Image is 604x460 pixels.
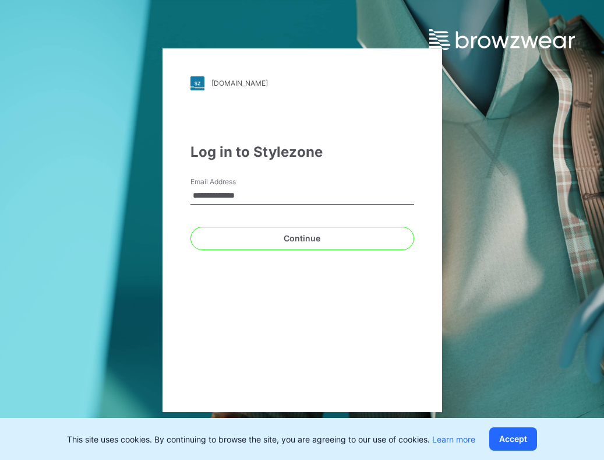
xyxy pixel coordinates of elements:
div: Log in to Stylezone [190,142,414,163]
img: stylezone-logo.562084cfcfab977791bfbf7441f1a819.svg [190,76,204,90]
button: Continue [190,227,414,250]
label: Email Address [190,177,272,187]
img: browzwear-logo.e42bd6dac1945053ebaf764b6aa21510.svg [429,29,575,50]
p: This site uses cookies. By continuing to browse the site, you are agreeing to our use of cookies. [67,433,475,445]
div: [DOMAIN_NAME] [211,79,268,87]
a: [DOMAIN_NAME] [190,76,414,90]
button: Accept [489,427,537,451]
a: Learn more [432,434,475,444]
